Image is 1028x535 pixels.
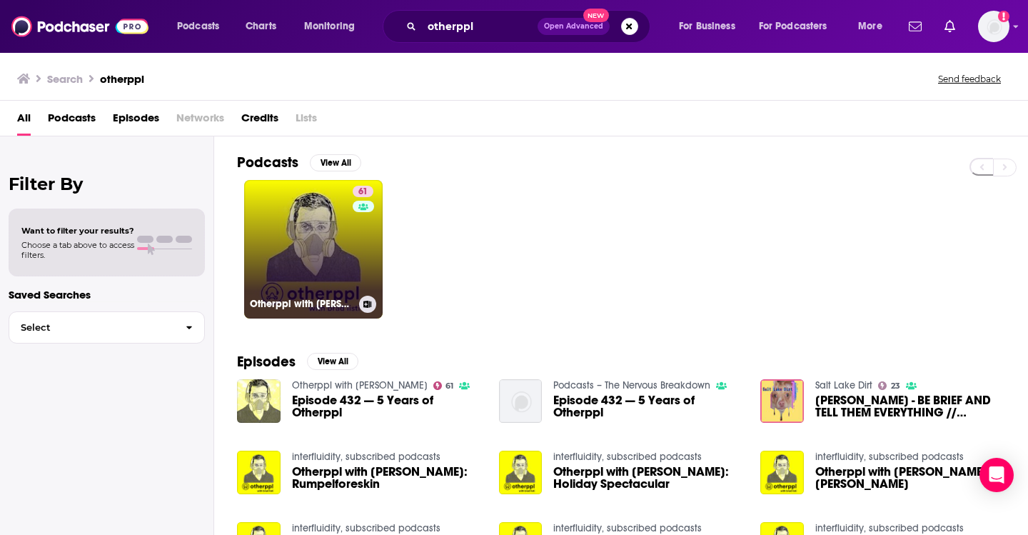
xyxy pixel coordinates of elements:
[296,106,317,136] span: Lists
[113,106,159,136] a: Episodes
[815,522,964,534] a: interfluidity, subscribed podcasts
[679,16,735,36] span: For Business
[307,353,358,370] button: View All
[304,16,355,36] span: Monitoring
[538,18,610,35] button: Open AdvancedNew
[978,11,1009,42] button: Show profile menu
[292,466,482,490] span: Otherppl with [PERSON_NAME]: Rumpelforeskin
[499,379,543,423] img: Episode 432 — 5 Years of Otherppl
[499,451,543,494] img: Otherppl with Brad Listi: Holiday Spectacular
[9,288,205,301] p: Saved Searches
[292,451,440,463] a: interfluidity, subscribed podcasts
[978,11,1009,42] span: Logged in as anyalola
[934,73,1005,85] button: Send feedback
[815,466,1005,490] a: Otherppl with Brad Listi: Jeff VanderMeer
[17,106,31,136] a: All
[177,16,219,36] span: Podcasts
[760,379,804,423] img: Brad Listi - BE BRIEF AND TELL THEM EVERYTHING // OTHERPPL Podcast - Episode 107
[237,154,361,171] a: PodcastsView All
[294,15,373,38] button: open menu
[21,240,134,260] span: Choose a tab above to access filters.
[11,13,148,40] img: Podchaser - Follow, Share and Rate Podcasts
[815,466,1005,490] span: Otherppl with [PERSON_NAME]: [PERSON_NAME]
[978,11,1009,42] img: User Profile
[396,10,664,43] div: Search podcasts, credits, & more...
[48,106,96,136] a: Podcasts
[858,16,882,36] span: More
[292,522,440,534] a: interfluidity, subscribed podcasts
[422,15,538,38] input: Search podcasts, credits, & more...
[9,311,205,344] button: Select
[998,11,1009,22] svg: Add a profile image
[310,154,361,171] button: View All
[750,15,848,38] button: open menu
[292,394,482,419] a: Episode 432 — 5 Years of Otherppl
[553,394,743,419] a: Episode 432 — 5 Years of Otherppl
[815,379,872,391] a: Salt Lake Dirt
[292,466,482,490] a: Otherppl with Brad Listi: Rumpelforeskin
[760,451,804,494] img: Otherppl with Brad Listi: Jeff VanderMeer
[241,106,278,136] a: Credits
[979,458,1014,492] div: Open Intercom Messenger
[167,15,238,38] button: open menu
[250,298,353,310] h3: Otherppl with [PERSON_NAME]
[237,154,298,171] h2: Podcasts
[553,451,702,463] a: interfluidity, subscribed podcasts
[353,186,373,197] a: 61
[553,466,743,490] a: Otherppl with Brad Listi: Holiday Spectacular
[176,106,224,136] span: Networks
[237,353,296,371] h2: Episodes
[878,381,900,390] a: 23
[759,16,827,36] span: For Podcasters
[815,451,964,463] a: interfluidity, subscribed podcasts
[9,174,205,194] h2: Filter By
[445,383,453,389] span: 61
[815,394,1005,419] a: Brad Listi - BE BRIEF AND TELL THEM EVERYTHING // OTHERPPL Podcast - Episode 107
[100,72,144,86] h3: otherppl
[553,522,702,534] a: interfluidity, subscribed podcasts
[358,185,368,199] span: 61
[237,379,281,423] img: Episode 432 — 5 Years of Otherppl
[903,14,927,39] a: Show notifications dropdown
[236,15,285,38] a: Charts
[9,323,174,332] span: Select
[553,466,743,490] span: Otherppl with [PERSON_NAME]: Holiday Spectacular
[21,226,134,236] span: Want to filter your results?
[244,180,383,319] a: 61Otherppl with [PERSON_NAME]
[246,16,276,36] span: Charts
[939,14,961,39] a: Show notifications dropdown
[553,379,710,391] a: Podcasts – The Nervous Breakdown
[891,383,900,389] span: 23
[815,394,1005,419] span: [PERSON_NAME] - BE BRIEF AND TELL THEM EVERYTHING // OTHERPPL Podcast - Episode 107
[237,353,358,371] a: EpisodesView All
[848,15,900,38] button: open menu
[433,381,454,390] a: 61
[237,451,281,494] img: Otherppl with Brad Listi: Rumpelforeskin
[583,9,609,22] span: New
[669,15,753,38] button: open menu
[47,72,83,86] h3: Search
[544,23,603,30] span: Open Advanced
[292,379,428,391] a: Otherppl with Brad Listi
